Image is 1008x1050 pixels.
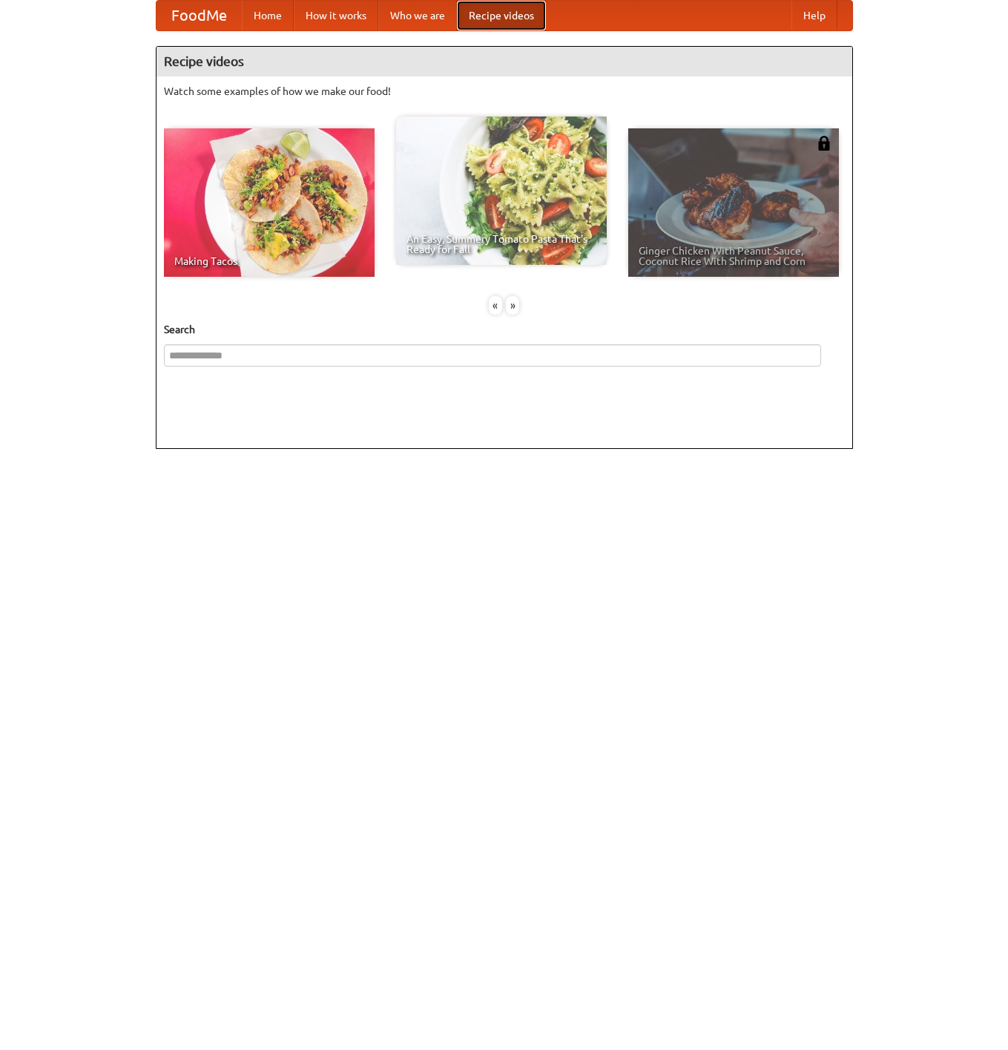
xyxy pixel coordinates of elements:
a: Recipe videos [457,1,546,30]
h5: Search [164,322,845,337]
a: Making Tacos [164,128,375,277]
a: Home [242,1,294,30]
p: Watch some examples of how we make our food! [164,84,845,99]
span: An Easy, Summery Tomato Pasta That's Ready for Fall [406,234,596,255]
a: Help [791,1,837,30]
a: How it works [294,1,378,30]
a: Who we are [378,1,457,30]
a: FoodMe [157,1,242,30]
a: An Easy, Summery Tomato Pasta That's Ready for Fall [396,117,607,265]
div: « [489,296,502,315]
div: » [506,296,519,315]
h4: Recipe videos [157,47,852,76]
span: Making Tacos [174,256,364,266]
img: 483408.png [817,136,831,151]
